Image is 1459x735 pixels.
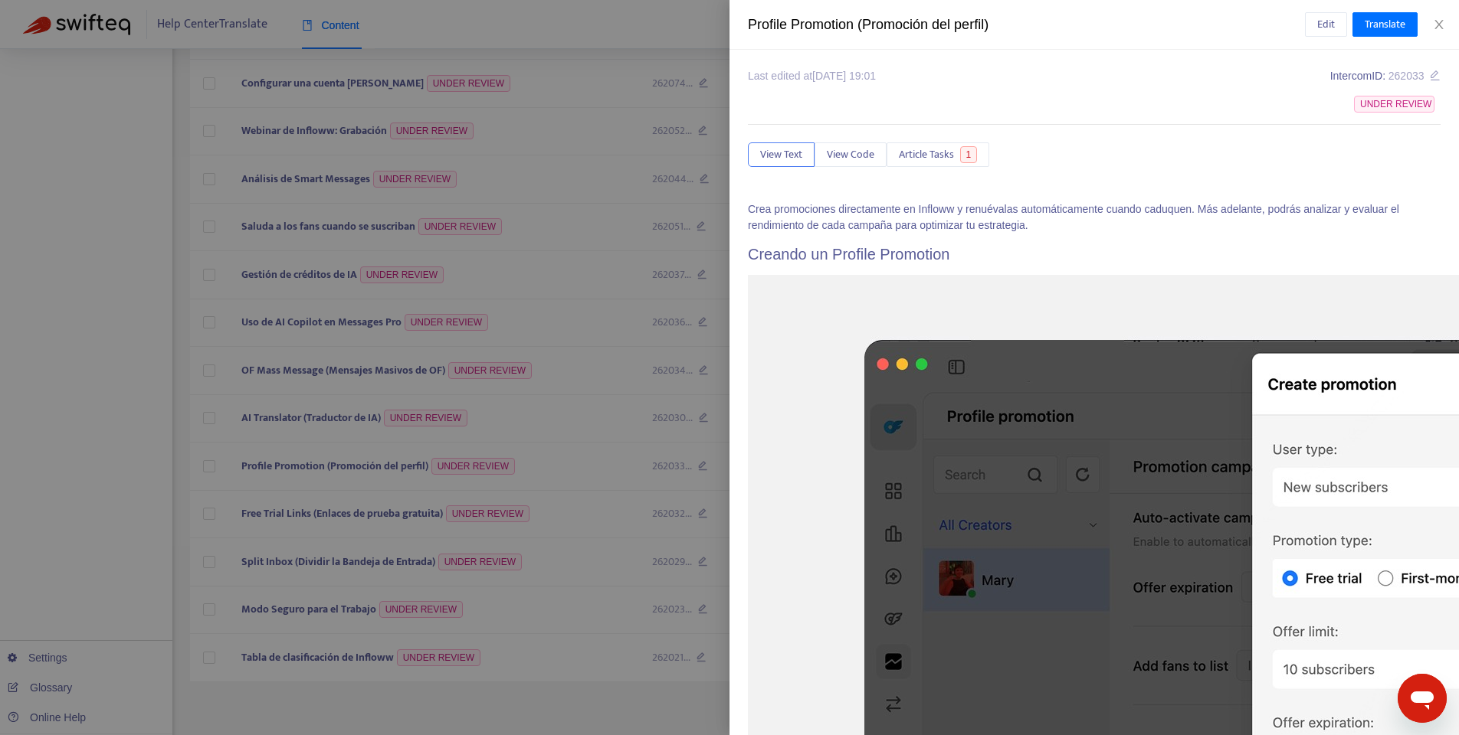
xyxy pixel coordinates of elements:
[1317,16,1335,33] span: Edit
[1428,18,1450,32] button: Close
[748,68,876,84] div: Last edited at [DATE] 19:01
[748,245,1441,263] h2: Creando un Profile Promotion
[1330,68,1441,84] div: Intercom ID:
[748,15,1305,35] div: Profile Promotion (Promoción del perfil)
[760,146,802,163] span: View Text
[1352,12,1418,37] button: Translate
[748,142,815,167] button: View Text
[899,146,954,163] span: Article Tasks
[1398,674,1447,723] iframe: Button to launch messaging window
[887,142,989,167] button: Article Tasks1
[1354,96,1434,113] span: UNDER REVIEW
[1433,18,1445,31] span: close
[748,201,1441,234] p: Crea promociones directamente en Infloww y renuévalas automáticamente cuando caduquen. Más adelan...
[827,146,874,163] span: View Code
[1365,16,1405,33] span: Translate
[1305,12,1347,37] button: Edit
[815,142,887,167] button: View Code
[1389,70,1425,82] span: 262033
[960,146,978,163] span: 1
